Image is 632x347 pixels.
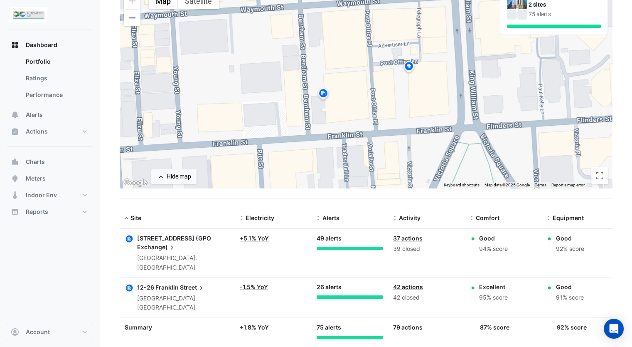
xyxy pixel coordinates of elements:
a: 42 actions [393,283,423,290]
div: Dashboard [7,53,93,107]
app-icon: Charts [11,158,19,166]
a: Performance [19,87,93,103]
div: 39 closed [393,244,460,254]
span: Dashboard [26,41,57,49]
app-icon: Alerts [11,111,19,119]
span: Activity [399,214,421,221]
app-icon: Meters [11,174,19,183]
button: Keyboard shortcuts [444,182,480,188]
div: Good [479,234,508,243]
div: 75 alerts [317,323,384,332]
span: Comfort [476,214,499,221]
button: Toggle fullscreen view [591,167,608,184]
span: Actions [26,127,48,136]
div: Hide map [167,172,191,181]
span: Alerts [322,214,339,221]
button: Reports [7,203,93,220]
img: site-pin.svg [402,60,416,75]
img: site-pin.svg [317,87,330,102]
button: Hide map [151,169,197,184]
div: 49 alerts [317,234,384,243]
span: Equipment [552,214,583,221]
button: Account [7,324,93,340]
div: 42 closed [393,293,460,302]
button: Charts [7,154,93,170]
a: Portfolio [19,53,93,70]
app-icon: Dashboard [11,41,19,49]
span: [STREET_ADDRESS] (GPO [137,235,211,242]
a: Terms (opens in new tab) [535,183,546,187]
div: 2 sites [529,0,601,9]
span: Map data ©2025 Google [484,183,530,187]
span: Indoor Env [26,191,57,199]
button: Indoor Env [7,187,93,203]
a: Ratings [19,70,93,87]
span: 12-26 Franklin [137,284,179,291]
button: Zoom out [124,10,140,26]
button: Meters [7,170,93,187]
div: 94% score [479,244,508,254]
button: Dashboard [7,37,93,53]
a: -1.5% YoY [240,283,268,290]
div: 87% score [480,323,509,332]
span: Street [180,283,205,292]
span: Electricity [246,214,274,221]
span: Account [26,328,50,336]
div: Open Intercom Messenger [604,319,624,339]
div: Good [556,283,583,291]
div: 95% score [479,293,508,302]
a: 37 actions [393,235,423,242]
a: Report a map error [551,183,585,187]
div: Excellent [479,283,508,291]
span: Charts [26,158,45,166]
div: Good [556,234,584,243]
img: Company Logo [10,7,47,23]
div: 91% score [556,293,583,302]
app-icon: Reports [11,208,19,216]
img: Google [122,177,149,188]
div: 79 actions [393,323,460,332]
button: Alerts [7,107,93,123]
span: Meters [26,174,46,183]
button: Actions [7,123,93,140]
div: [GEOGRAPHIC_DATA], [GEOGRAPHIC_DATA] [137,294,230,313]
div: [GEOGRAPHIC_DATA], [GEOGRAPHIC_DATA] [137,253,230,273]
div: 26 alerts [317,283,384,292]
div: 75 alerts [529,10,601,19]
a: +5.1% YoY [240,235,269,242]
div: 92% score [556,244,584,254]
span: Reports [26,208,48,216]
app-icon: Indoor Env [11,191,19,199]
span: Site [130,214,141,221]
div: + 1.8% YoY [240,323,307,332]
span: Exchange) [137,243,176,252]
span: Summary [125,324,152,331]
span: Alerts [26,111,43,119]
app-icon: Actions [11,127,19,136]
div: 92% score [556,323,586,332]
a: Open this area in Google Maps (opens a new window) [122,177,149,188]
